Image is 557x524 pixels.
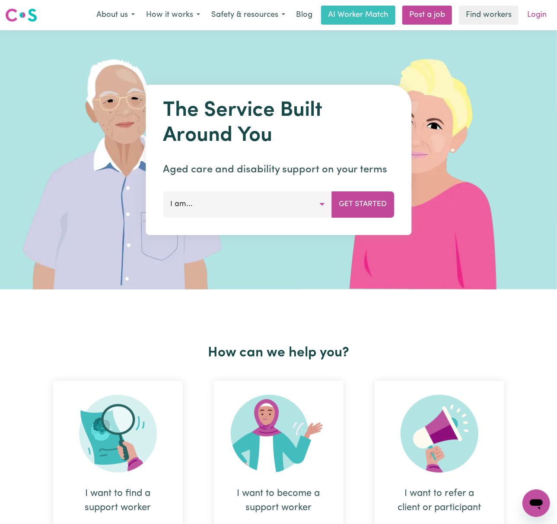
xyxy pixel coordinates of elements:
div: I want to become a support worker [235,486,323,515]
button: How it works [140,6,206,24]
img: Refer [401,395,478,473]
div: I want to refer a client or participant [395,486,484,515]
img: Search [79,395,157,473]
button: Safety & resources [206,6,291,24]
div: I want to find a support worker [74,486,162,515]
h1: The Service Built Around You [163,98,394,148]
img: Careseekers logo [5,7,37,23]
p: Aged care and disability support on your terms [163,162,394,178]
a: Find workers [459,6,519,25]
a: Careseekers logo [5,5,37,25]
button: I am... [163,191,332,217]
a: Blog [291,6,318,25]
a: AI Worker Match [321,6,395,25]
h2: How can we help you? [38,345,520,361]
button: About us [91,6,140,24]
button: Get Started [331,191,394,217]
a: Post a job [402,6,452,25]
img: Become Worker [231,395,327,473]
a: Login [522,6,552,25]
iframe: Button to launch messaging window [522,489,550,517]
